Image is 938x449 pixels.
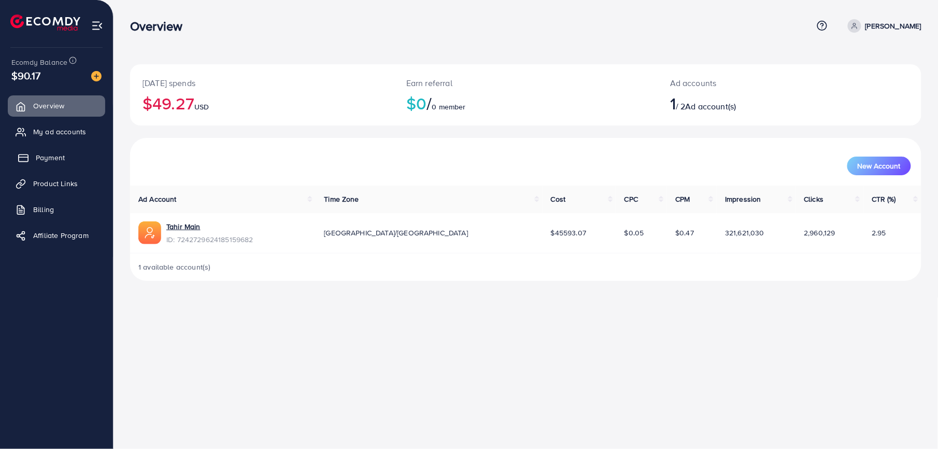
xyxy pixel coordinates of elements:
span: My ad accounts [33,127,86,137]
a: Overview [8,95,105,116]
span: CTR (%) [872,194,896,204]
span: 321,621,030 [725,228,764,238]
span: 0 member [432,102,466,112]
span: USD [194,102,209,112]
span: 1 [670,91,676,115]
a: My ad accounts [8,121,105,142]
span: $0.05 [624,228,644,238]
span: Cost [551,194,566,204]
a: [PERSON_NAME] [844,19,921,33]
span: New Account [858,162,901,170]
p: [PERSON_NAME] [865,20,921,32]
span: 2.95 [872,228,886,238]
img: image [91,71,102,81]
a: Affiliate Program [8,225,105,246]
span: CPM [675,194,690,204]
p: Ad accounts [670,77,843,89]
span: CPC [624,194,638,204]
span: Time Zone [324,194,359,204]
span: Payment [36,152,65,163]
h2: / 2 [670,93,843,113]
a: Billing [8,199,105,220]
span: Billing [33,204,54,215]
span: $45593.07 [551,228,586,238]
span: 2,960,129 [804,228,835,238]
span: [GEOGRAPHIC_DATA]/[GEOGRAPHIC_DATA] [324,228,468,238]
h3: Overview [130,19,191,34]
span: $0.47 [675,228,694,238]
img: logo [10,15,80,31]
img: menu [91,20,103,32]
span: ID: 7242729624185159682 [166,234,253,245]
span: $90.17 [11,68,40,83]
h2: $49.27 [143,93,381,113]
h2: $0 [406,93,645,113]
span: / [427,91,432,115]
img: ic-ads-acc.e4c84228.svg [138,221,161,244]
span: Product Links [33,178,78,189]
span: Clicks [804,194,824,204]
button: New Account [847,157,911,175]
span: Ad account(s) [686,101,736,112]
span: Impression [725,194,761,204]
span: 1 available account(s) [138,262,211,272]
span: Affiliate Program [33,230,89,241]
p: Earn referral [406,77,645,89]
p: [DATE] spends [143,77,381,89]
span: Ad Account [138,194,177,204]
span: Overview [33,101,64,111]
a: Product Links [8,173,105,194]
a: Payment [8,147,105,168]
span: Ecomdy Balance [11,57,67,67]
a: Tahir Main [166,221,201,232]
